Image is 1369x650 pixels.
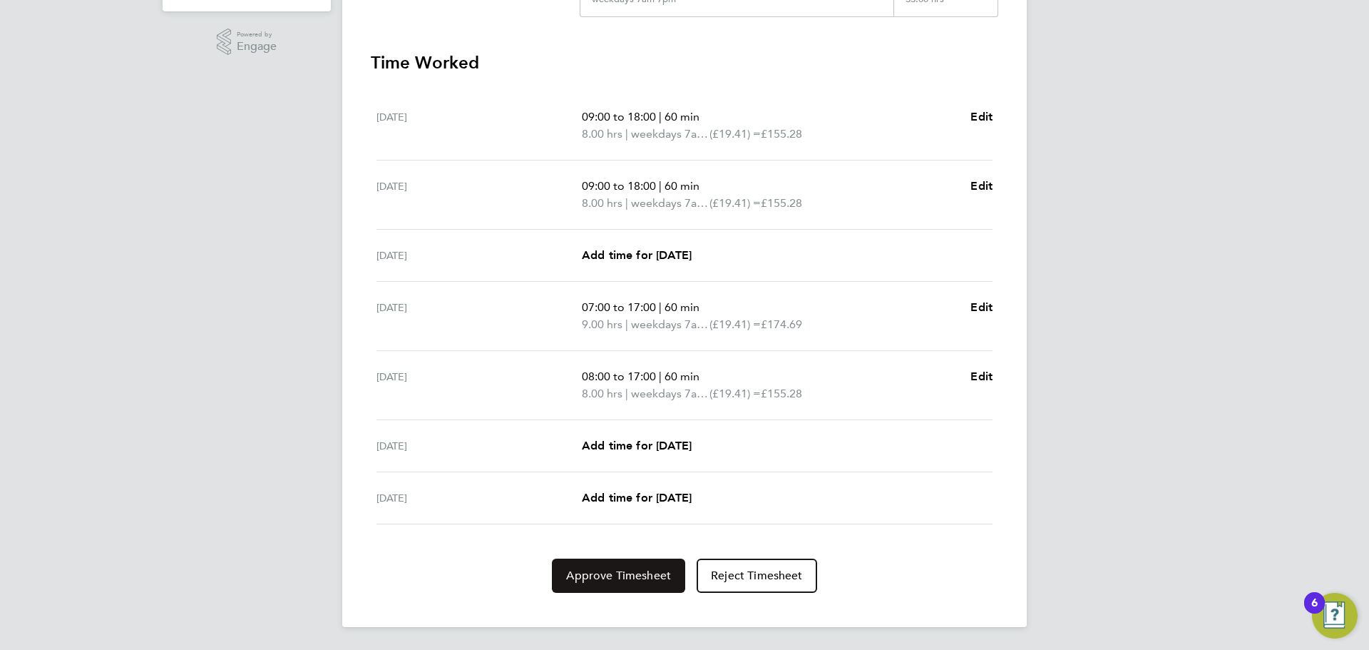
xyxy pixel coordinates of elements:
span: Edit [970,370,993,383]
span: 60 min [665,179,699,193]
span: £155.28 [761,387,802,400]
span: 8.00 hrs [582,387,622,400]
span: | [625,318,628,331]
span: 9.00 hrs [582,318,622,331]
span: Powered by [237,29,277,41]
button: Open Resource Center, 6 new notifications [1312,593,1358,639]
span: 60 min [665,300,699,314]
span: | [659,110,662,123]
span: Add time for [DATE] [582,439,692,452]
div: [DATE] [376,368,582,402]
div: [DATE] [376,299,582,333]
span: 07:00 to 17:00 [582,300,656,314]
span: Engage [237,41,277,53]
span: 09:00 to 18:00 [582,179,656,193]
div: [DATE] [376,108,582,143]
span: 60 min [665,110,699,123]
a: Edit [970,368,993,385]
button: Reject Timesheet [697,559,817,593]
span: (£19.41) = [709,318,761,331]
span: | [625,196,628,210]
span: Reject Timesheet [711,569,803,583]
span: | [659,179,662,193]
span: 8.00 hrs [582,127,622,141]
div: [DATE] [376,437,582,455]
span: Edit [970,300,993,314]
div: [DATE] [376,178,582,212]
span: | [625,127,628,141]
a: Add time for [DATE] [582,489,692,507]
span: Edit [970,179,993,193]
div: [DATE] [376,247,582,264]
span: | [659,300,662,314]
a: Add time for [DATE] [582,247,692,264]
div: [DATE] [376,489,582,507]
h3: Time Worked [371,51,998,74]
span: 8.00 hrs [582,196,622,210]
span: | [625,387,628,400]
span: 09:00 to 18:00 [582,110,656,123]
span: | [659,370,662,383]
span: weekdays 7am-7pm [631,195,709,212]
span: £155.28 [761,196,802,210]
a: Edit [970,108,993,126]
span: (£19.41) = [709,387,761,400]
span: weekdays 7am-7pm [631,385,709,402]
span: weekdays 7am-7pm [631,126,709,143]
span: 60 min [665,370,699,383]
span: £174.69 [761,318,802,331]
span: Add time for [DATE] [582,248,692,262]
span: Edit [970,110,993,123]
span: Add time for [DATE] [582,491,692,504]
span: 08:00 to 17:00 [582,370,656,383]
div: 6 [1311,603,1318,621]
span: weekdays 7am-7pm [631,316,709,333]
a: Powered byEngage [217,29,277,56]
span: (£19.41) = [709,196,761,210]
span: Approve Timesheet [566,569,671,583]
a: Add time for [DATE] [582,437,692,455]
button: Approve Timesheet [552,559,685,593]
a: Edit [970,299,993,316]
span: (£19.41) = [709,127,761,141]
a: Edit [970,178,993,195]
span: £155.28 [761,127,802,141]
